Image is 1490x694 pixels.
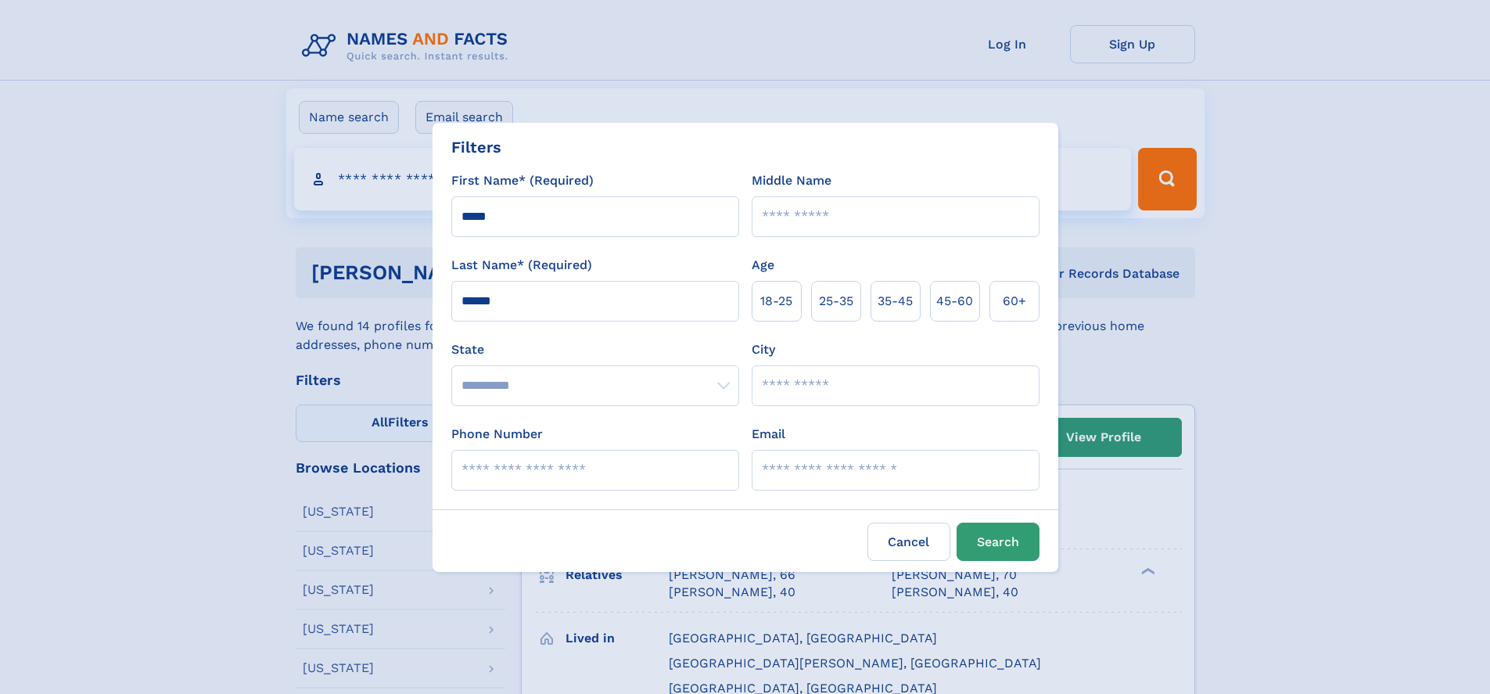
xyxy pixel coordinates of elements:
label: Cancel [867,523,950,561]
label: Middle Name [752,171,831,190]
div: Filters [451,135,501,159]
label: First Name* (Required) [451,171,594,190]
span: 45‑60 [936,292,973,311]
span: 18‑25 [760,292,792,311]
span: 35‑45 [878,292,913,311]
label: City [752,340,775,359]
span: 25‑35 [819,292,853,311]
label: State [451,340,739,359]
label: Age [752,256,774,275]
span: 60+ [1003,292,1026,311]
button: Search [957,523,1039,561]
label: Last Name* (Required) [451,256,592,275]
label: Email [752,425,785,444]
label: Phone Number [451,425,543,444]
